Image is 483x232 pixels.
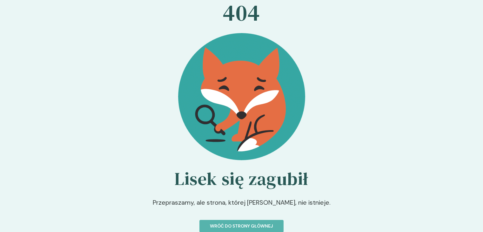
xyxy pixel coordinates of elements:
p: Przepraszamy, ale strona, której [PERSON_NAME], nie istnieje. [153,198,331,207]
img: 404 - Nie znaleziono strony [178,33,305,160]
h2: Lisek się zagubił [175,168,309,190]
p: Wróć do strony głównej [210,223,273,229]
